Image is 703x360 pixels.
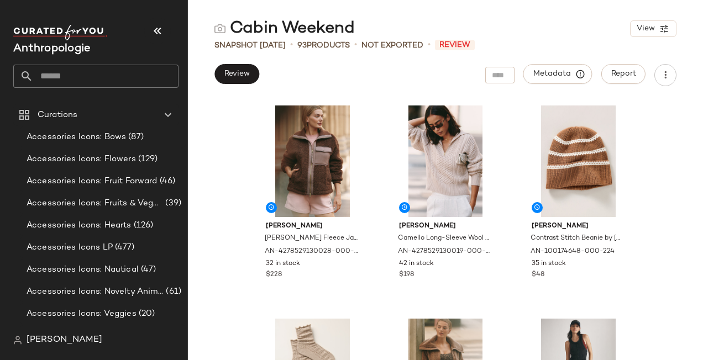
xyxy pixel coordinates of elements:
span: $228 [266,270,282,280]
span: [PERSON_NAME] [399,221,492,231]
img: cfy_white_logo.C9jOOHJF.svg [13,25,107,40]
span: [PERSON_NAME] [532,221,625,231]
div: Products [297,40,350,51]
img: 100174648_224_b [523,105,634,217]
span: (87) [126,131,144,144]
span: Metadata [533,69,583,79]
span: Accessories Icons: Flowers [27,153,136,166]
button: Metadata [523,64,592,84]
span: Review [435,40,475,50]
span: [PERSON_NAME] Fleece Jacket by [PERSON_NAME] in Brown, Women's, Size: XS, Polyester/Cotton/Wool a... [265,234,358,243]
span: Accessories Icons: Nautical [27,263,139,276]
span: 32 in stock [266,259,300,269]
span: AN-4278529130028-000-021 [265,247,358,257]
span: $48 [532,270,544,280]
span: 93 [297,41,307,50]
span: (61) [164,285,181,298]
img: svg%3e [214,23,225,34]
span: (46) [158,175,176,188]
span: (129) [136,153,158,166]
span: $198 [399,270,414,280]
span: Accessories Icons: Novelty Animal [27,285,164,298]
span: • [428,39,431,52]
span: Current Company Name [13,43,91,55]
span: [PERSON_NAME] [266,221,359,231]
span: AN-4278529130019-000-014 [398,247,491,257]
span: Camello Long-Sleeve Wool Blend Top by [PERSON_NAME] in Beige, Women's, Size: XS, Cotton/Nylon/Woo... [398,234,491,243]
span: AN-100174648-000-224 [531,247,615,257]
button: Report [601,64,646,84]
span: Report [611,70,636,78]
span: Snapshot [DATE] [214,40,286,51]
span: Accessories Icons: Hearts [27,219,132,232]
span: 42 in stock [399,259,434,269]
img: svg%3e [13,336,22,345]
span: Accessories Icons: Fruit Forward [27,175,158,188]
button: Review [214,64,259,84]
span: Accessories Icons LP [27,241,113,254]
img: 4278529130019_014_b [390,105,501,217]
span: (47) [139,263,156,276]
div: Cabin Weekend [214,18,355,40]
button: View [630,20,676,37]
span: Contrast Stitch Beanie by [PERSON_NAME] in Beige, Women's, Polyester/Nylon/Viscose at Anthropologie [531,234,624,243]
span: Accessories Icons: Bows [27,131,126,144]
img: 4278529130028_021_b [257,105,368,217]
span: Curations [38,109,77,121]
span: • [354,39,357,52]
span: (126) [132,219,154,232]
span: (477) [113,241,135,254]
span: (39) [163,197,181,210]
span: Accessories Icons: Veggies [27,308,137,320]
span: Not Exported [361,40,423,51]
span: 35 in stock [532,259,566,269]
span: View [636,24,655,33]
span: • [290,39,293,52]
span: [PERSON_NAME] [27,333,102,347]
span: (20) [137,308,155,320]
span: Accessories Icons: Fruits & Veggies [27,197,163,210]
span: Review [224,70,250,78]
